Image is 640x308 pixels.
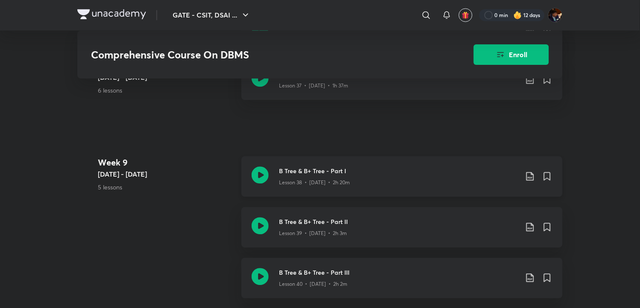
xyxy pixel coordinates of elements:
a: Multi Level IndexingLesson 37 • [DATE] • 1h 37m [241,60,563,110]
a: B Tree & B+ Tree - Part IILesson 39 • [DATE] • 2h 3m [241,207,563,258]
h3: B Tree & B+ Tree - Part I [279,167,518,176]
h4: Week 9 [98,157,235,169]
button: GATE - CSIT, DSAI ... [167,7,256,24]
h5: [DATE] - [DATE] [98,169,235,180]
img: streak [514,11,522,20]
h3: B Tree & B+ Tree - Part III [279,268,518,277]
img: Company Logo [77,9,146,20]
button: Enroll [474,44,549,65]
h3: B Tree & B+ Tree - Part II [279,218,518,227]
a: B Tree & B+ Tree - Part ILesson 38 • [DATE] • 2h 20m [241,157,563,207]
a: Company Logo [77,9,146,22]
button: avatar [459,9,473,22]
p: Lesson 37 • [DATE] • 1h 37m [279,82,348,90]
p: Lesson 38 • [DATE] • 2h 20m [279,179,350,187]
img: avatar [462,12,470,19]
img: Asmeet Gupta [548,8,563,23]
p: Lesson 40 • [DATE] • 2h 2m [279,281,347,288]
h3: Comprehensive Course On DBMS [91,49,426,61]
p: 6 lessons [98,86,235,95]
p: 5 lessons [98,183,235,192]
p: Lesson 39 • [DATE] • 2h 3m [279,230,347,238]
